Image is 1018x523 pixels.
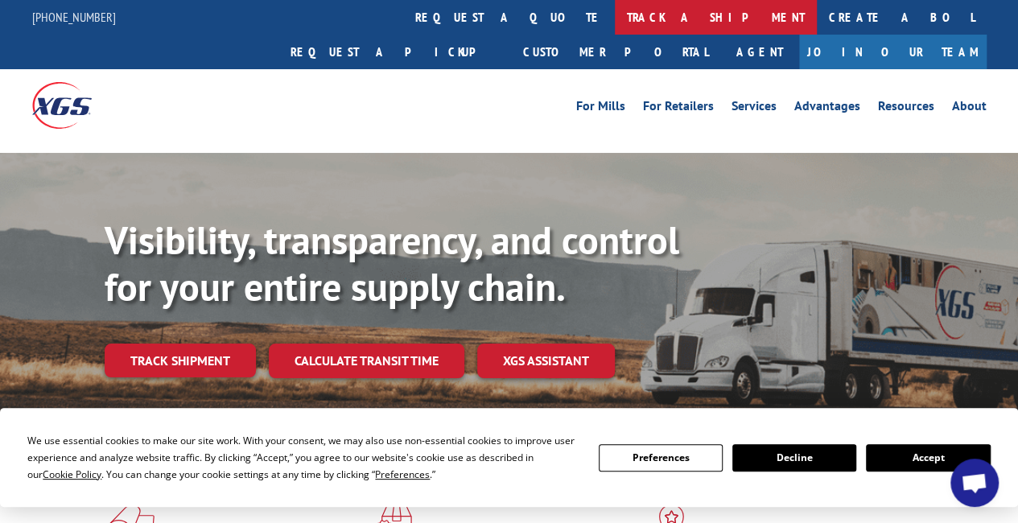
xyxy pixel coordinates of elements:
a: Resources [878,100,934,117]
a: For Retailers [643,100,714,117]
a: Request a pickup [278,35,511,69]
a: Join Our Team [799,35,987,69]
button: Decline [732,444,856,472]
a: Agent [720,35,799,69]
a: [PHONE_NUMBER] [32,9,116,25]
a: Track shipment [105,344,256,377]
span: Preferences [375,467,430,481]
b: Visibility, transparency, and control for your entire supply chain. [105,215,679,311]
span: Cookie Policy [43,467,101,481]
a: Services [732,100,777,117]
a: Calculate transit time [269,344,464,378]
a: XGS ASSISTANT [477,344,615,378]
a: Customer Portal [511,35,720,69]
div: We use essential cookies to make our site work. With your consent, we may also use non-essential ... [27,432,579,483]
a: About [952,100,987,117]
a: Advantages [794,100,860,117]
div: Open chat [950,459,999,507]
a: For Mills [576,100,625,117]
button: Accept [866,444,990,472]
button: Preferences [599,444,723,472]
